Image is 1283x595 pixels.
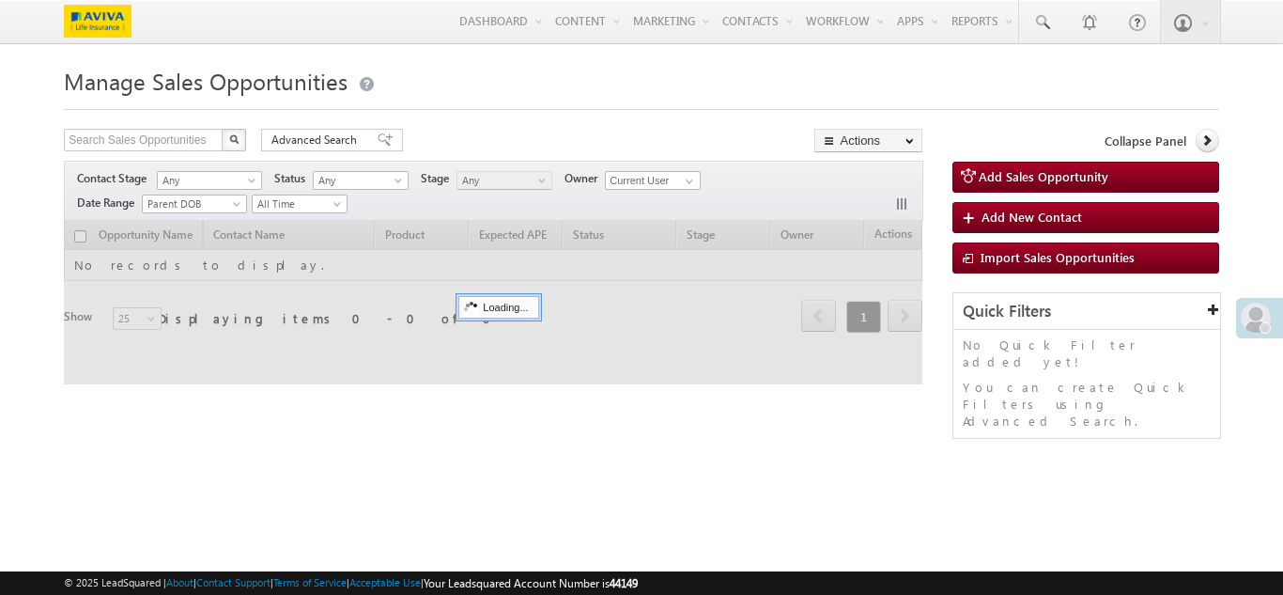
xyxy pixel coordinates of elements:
span: 44149 [610,576,638,590]
span: Add Sales Opportunity [979,168,1108,184]
span: Advanced Search [271,132,363,149]
a: About [166,576,193,588]
p: No Quick Filter added yet! [963,337,1211,370]
span: Owner [564,170,605,187]
span: Add New Contact [982,209,1082,225]
span: Manage Sales Opportunities [64,66,348,96]
span: Any [314,172,403,189]
a: All Time [252,195,348,213]
span: Parent DOB [143,196,240,212]
a: Any [313,171,409,190]
a: Any [157,171,262,190]
span: Status [274,170,313,187]
span: Stage [421,170,456,187]
div: Quick Filters [953,293,1220,330]
span: Any [457,172,547,189]
img: Search [229,134,239,144]
p: You can create Quick Filters using Advanced Search. [963,379,1211,430]
div: Loading... [458,296,538,319]
span: Your Leadsquared Account Number is [424,576,638,590]
span: All Time [253,196,342,212]
a: Parent DOB [142,195,247,213]
span: Any [158,172,255,189]
span: Contact Stage [77,170,154,187]
input: Type to Search [605,171,701,190]
span: Import Sales Opportunities [981,249,1135,265]
a: Show All Items [675,172,699,191]
span: Date Range [77,195,142,211]
a: Terms of Service [273,576,347,588]
button: Actions [814,129,922,152]
img: Custom Logo [64,5,131,38]
span: Collapse Panel [1105,133,1186,149]
span: © 2025 LeadSquared | | | | | [64,574,638,592]
a: Contact Support [196,576,271,588]
a: Acceptable Use [349,576,421,588]
a: Any [456,171,552,190]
